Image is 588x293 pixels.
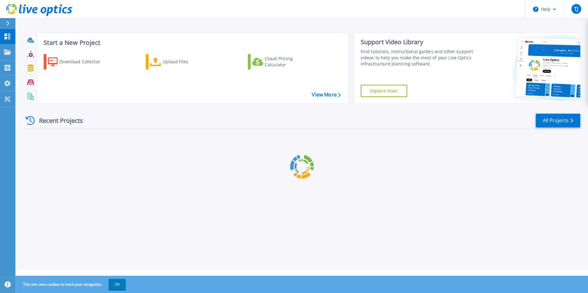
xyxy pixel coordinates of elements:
[361,49,476,67] div: Find tutorials, instructional guides and other support videos to help you make the most of your L...
[24,113,91,128] div: Recent Projects
[44,54,112,69] a: Download Collector
[146,54,214,69] a: Upload Files
[361,38,476,46] div: Support Video Library
[163,56,212,68] div: Upload Files
[536,114,580,127] a: All Projects
[361,85,407,97] a: Explore Now!
[59,56,109,68] div: Download Collector
[17,279,126,290] span: This site uses cookies to track your navigation.
[265,56,314,68] div: Cloud Pricing Calculator
[312,92,340,98] a: View More
[44,39,340,46] h3: Start a New Project
[109,279,126,290] button: OK
[574,6,578,11] span: TJ
[248,54,316,69] a: Cloud Pricing Calculator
